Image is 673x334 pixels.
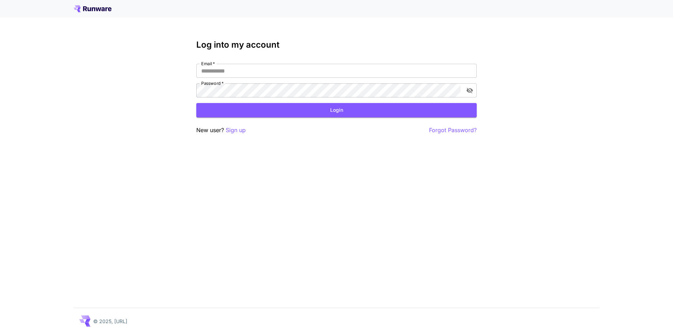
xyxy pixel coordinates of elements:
[196,40,477,50] h3: Log into my account
[196,103,477,117] button: Login
[226,126,246,135] button: Sign up
[201,80,224,86] label: Password
[196,126,246,135] p: New user?
[463,84,476,97] button: toggle password visibility
[201,61,215,67] label: Email
[93,318,127,325] p: © 2025, [URL]
[429,126,477,135] button: Forgot Password?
